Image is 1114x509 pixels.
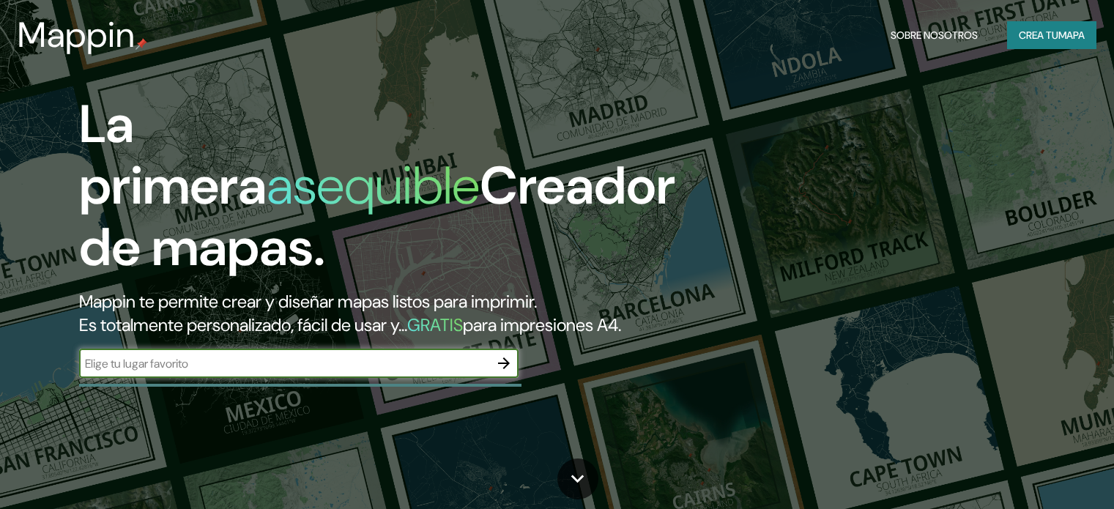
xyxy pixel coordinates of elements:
font: asequible [267,152,480,220]
font: para impresiones A4. [463,313,621,336]
font: Sobre nosotros [891,29,978,42]
font: GRATIS [407,313,463,336]
font: La primera [79,90,267,220]
font: Mappin te permite crear y diseñar mapas listos para imprimir. [79,290,537,313]
font: Mappin [18,12,135,58]
font: Es totalmente personalizado, fácil de usar y... [79,313,407,336]
font: Crea tu [1019,29,1058,42]
img: pin de mapeo [135,38,147,50]
button: Crea tumapa [1007,21,1096,49]
font: mapa [1058,29,1085,42]
font: Creador de mapas. [79,152,675,281]
input: Elige tu lugar favorito [79,355,489,372]
button: Sobre nosotros [885,21,984,49]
